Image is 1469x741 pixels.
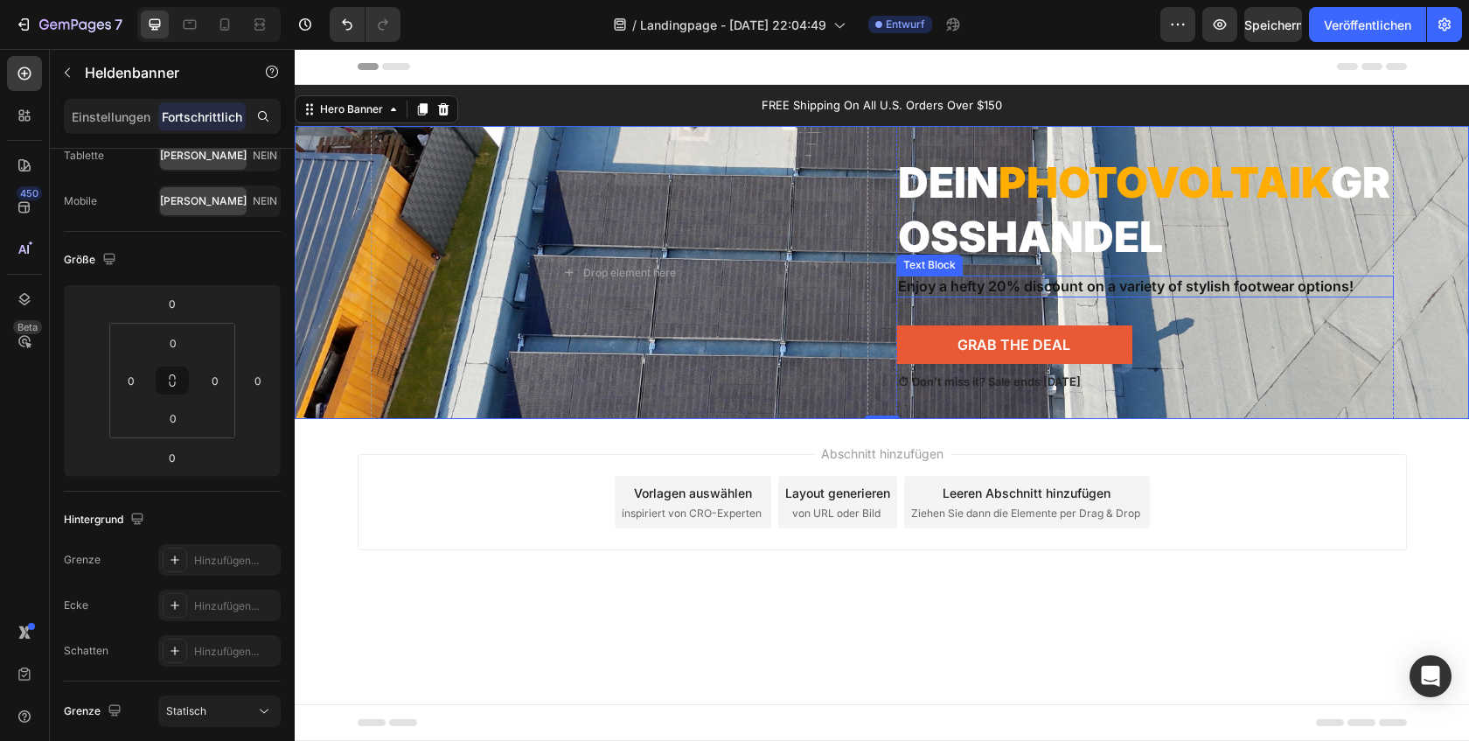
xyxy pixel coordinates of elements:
[64,149,104,162] font: Tablette
[85,62,233,83] p: Heldenbanner
[1410,655,1452,697] div: Öffnen Sie den Intercom Messenger
[491,437,595,451] font: Layout generieren
[85,64,179,81] font: Heldenbanner
[160,194,247,207] font: [PERSON_NAME]
[158,696,281,727] button: Statisch
[7,7,130,42] button: 7
[20,187,38,199] font: 450
[1244,7,1302,42] button: Speichern
[1324,17,1411,32] font: Veröffentlichen
[22,52,92,68] div: Hero Banner
[605,208,665,224] div: Text Block
[253,149,277,162] font: NEIN
[73,367,100,394] input: Auto
[498,458,586,471] font: von URL oder Bild
[115,16,122,33] font: 7
[330,7,400,42] div: Rückgängig/Wiederholen
[704,108,1036,159] span: photovoltaik
[17,321,38,333] font: Beta
[603,107,1097,216] p: Dein Großhandel
[194,645,259,658] font: Hinzufügen...
[1309,7,1426,42] button: Veröffentlichen
[1244,17,1303,32] font: Speichern
[289,217,381,231] div: Drop element here
[156,405,191,431] input: 0px
[886,17,925,31] font: Entwurf
[64,513,123,526] font: Hintergrund
[64,553,101,566] font: Grenze
[72,109,150,124] font: Einstellungen
[327,458,467,471] font: inspiriert von CRO-Experten
[64,704,101,717] font: Grenze
[118,367,144,394] input: 0px
[194,554,259,567] font: Hinzufügen...
[603,228,1097,247] p: Enjoy a hefty 20% discount on a variety of stylish footwear options!
[339,437,457,451] font: Vorlagen auswählen
[603,325,1097,340] p: ⏱ Don’t miss it? Sale ends [DATE]
[166,704,206,717] font: Statisch
[202,367,228,394] input: 0px
[640,17,826,32] font: Landingpage - [DATE] 22:04:49
[663,287,776,305] div: Grab The Deal
[632,17,637,32] font: /
[64,253,95,266] font: Größe
[64,598,88,612] font: Ecke
[616,458,846,471] font: Ziehen Sie dann die Elemente per Drag & Drop
[245,367,271,394] input: 0
[64,194,97,207] font: Mobile
[648,437,816,451] font: Leeren Abschnitt hinzufügen
[155,290,190,317] input: 0
[162,109,242,124] font: Fortschrittlich
[602,276,838,316] button: Grab The Deal
[295,49,1469,741] iframe: Designbereich
[253,194,277,207] font: NEIN
[526,397,649,412] font: Abschnitt hinzufügen
[602,105,1099,218] h2: Rich Text Editor. Editing area: main
[64,644,108,657] font: Schatten
[156,330,191,356] input: 0px
[155,444,190,471] input: 0
[194,599,259,612] font: Hinzufügen...
[160,149,247,162] font: [PERSON_NAME]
